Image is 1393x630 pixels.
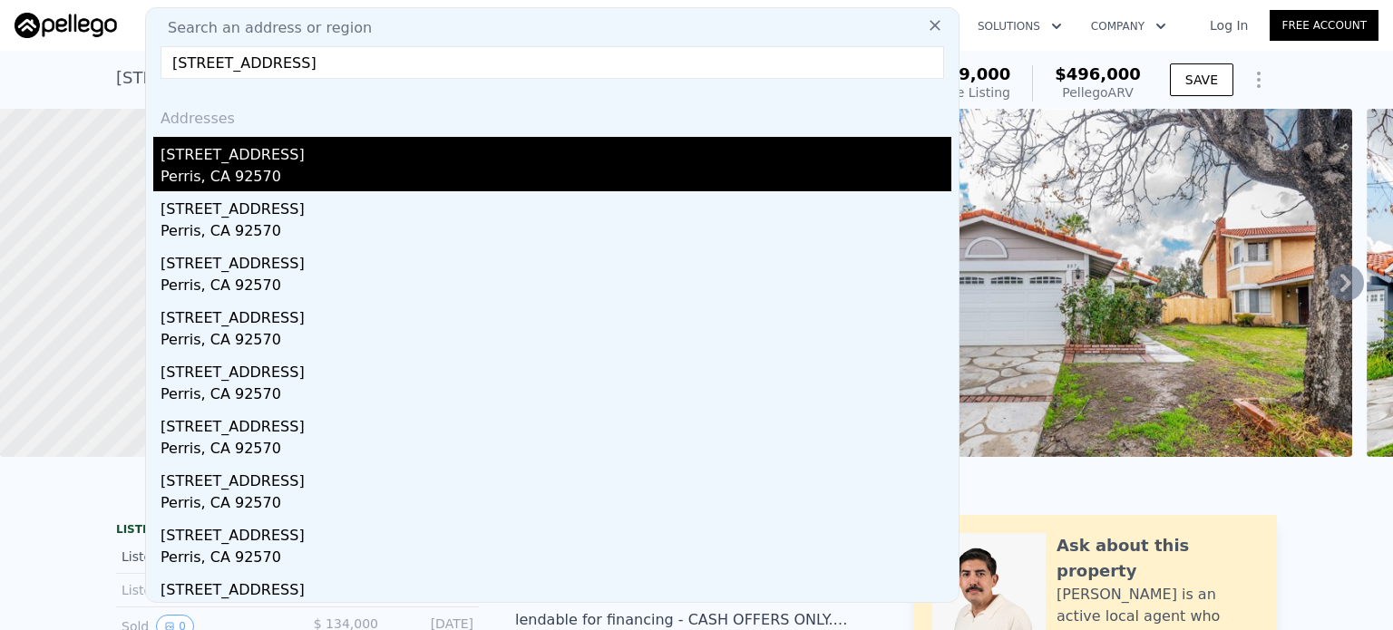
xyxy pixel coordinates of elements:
[161,518,951,547] div: [STREET_ADDRESS]
[153,93,951,137] div: Addresses
[161,547,951,572] div: Perris, CA 92570
[116,65,431,91] div: [STREET_ADDRESS] , Colton , CA 92324
[161,46,944,79] input: Enter an address, city, region, neighborhood or zip code
[1057,533,1259,584] div: Ask about this property
[116,522,479,540] div: LISTING & SALE HISTORY
[925,85,1010,100] span: Active Listing
[161,166,951,191] div: Perris, CA 92570
[1241,62,1277,98] button: Show Options
[161,300,951,329] div: [STREET_ADDRESS]
[1188,16,1270,34] a: Log In
[15,13,117,38] img: Pellego
[161,329,951,354] div: Perris, CA 92570
[161,383,951,409] div: Perris, CA 92570
[1076,10,1181,43] button: Company
[153,17,372,39] span: Search an address or region
[161,438,951,463] div: Perris, CA 92570
[161,492,951,518] div: Perris, CA 92570
[161,601,951,626] div: Perris, CA 92570
[161,137,951,166] div: [STREET_ADDRESS]
[925,64,1011,83] span: $419,000
[161,191,951,220] div: [STREET_ADDRESS]
[830,109,1352,457] img: Sale: 167574235 Parcel: 15713807
[1055,83,1141,102] div: Pellego ARV
[161,275,951,300] div: Perris, CA 92570
[161,246,951,275] div: [STREET_ADDRESS]
[161,220,951,246] div: Perris, CA 92570
[161,463,951,492] div: [STREET_ADDRESS]
[1270,10,1378,41] a: Free Account
[963,10,1076,43] button: Solutions
[122,581,283,599] div: Listed
[1055,64,1141,83] span: $496,000
[1170,63,1233,96] button: SAVE
[161,354,951,383] div: [STREET_ADDRESS]
[161,572,951,601] div: [STREET_ADDRESS]
[161,409,951,438] div: [STREET_ADDRESS]
[122,548,283,566] div: Listed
